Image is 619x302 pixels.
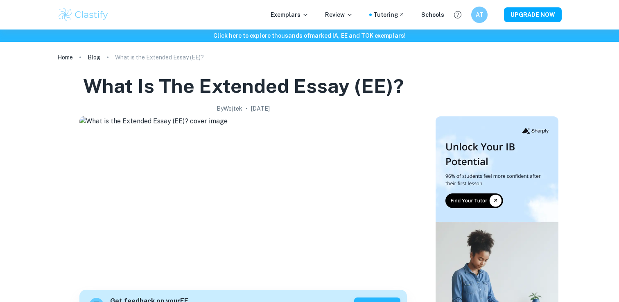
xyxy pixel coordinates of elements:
[325,10,353,19] p: Review
[57,52,73,63] a: Home
[271,10,309,19] p: Exemplars
[88,52,100,63] a: Blog
[451,8,465,22] button: Help and Feedback
[83,73,404,99] h1: What is the Extended Essay (EE)?
[471,7,488,23] button: AT
[57,7,109,23] img: Clastify logo
[421,10,444,19] a: Schools
[251,104,270,113] h2: [DATE]
[504,7,562,22] button: UPGRADE NOW
[373,10,405,19] a: Tutoring
[246,104,248,113] p: •
[115,53,204,62] p: What is the Extended Essay (EE)?
[2,31,617,40] h6: Click here to explore thousands of marked IA, EE and TOK exemplars !
[79,116,407,280] img: What is the Extended Essay (EE)? cover image
[475,10,484,19] h6: AT
[217,104,242,113] h2: By Wojtek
